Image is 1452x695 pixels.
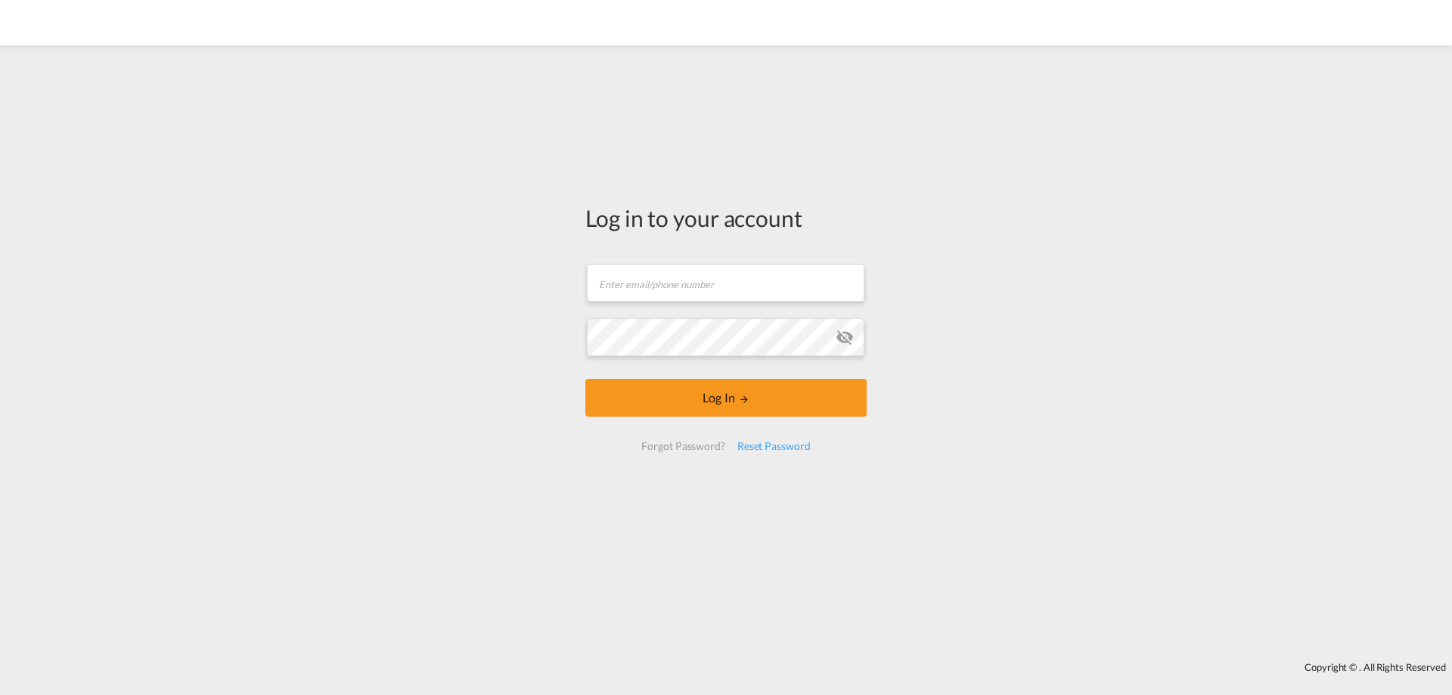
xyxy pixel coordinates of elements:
div: Log in to your account [585,202,867,234]
md-icon: icon-eye-off [836,328,854,346]
div: Reset Password [731,433,817,460]
div: Forgot Password? [635,433,731,460]
input: Enter email/phone number [587,264,864,302]
button: LOGIN [585,379,867,417]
